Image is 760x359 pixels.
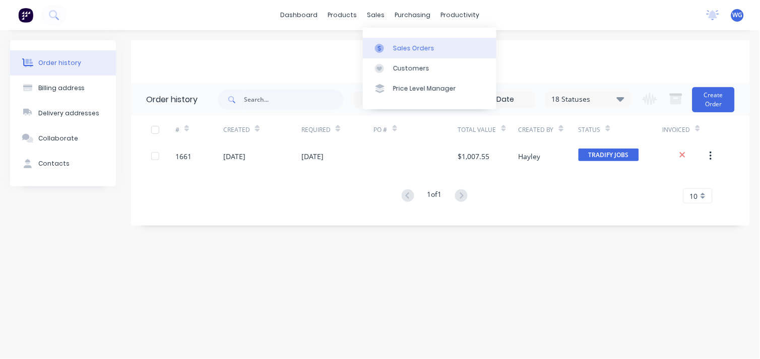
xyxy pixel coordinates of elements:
div: Sales Orders [393,44,434,53]
input: Search... [244,90,344,110]
div: Billing address [38,84,85,93]
div: PO # [374,125,388,134]
img: Factory [18,8,33,23]
div: Invoiced [663,125,690,134]
div: products [323,8,362,23]
span: 10 [690,191,698,201]
div: Created By [518,125,554,134]
div: Created By [518,116,578,143]
div: Total Value [458,125,496,134]
button: Create Order [692,87,735,112]
input: Order Date [354,92,439,107]
div: Status [579,125,601,134]
div: $1,007.55 [458,151,490,162]
button: Contacts [10,151,116,176]
div: Customers [393,64,429,73]
div: Collaborate [38,134,78,143]
div: sales [362,8,390,23]
div: [DATE] [301,151,324,162]
div: 1661 [175,151,192,162]
div: [DATE] [223,151,245,162]
button: Order history [10,50,116,76]
a: Customers [363,58,496,79]
div: Invoiced [663,116,711,143]
span: TRADIFY JOBS [579,149,639,161]
button: Billing address [10,76,116,101]
div: purchasing [390,8,436,23]
div: Created [223,116,301,143]
div: Delivery addresses [38,109,100,118]
button: Collaborate [10,126,116,151]
div: Price Level Manager [393,84,456,93]
a: Sales Orders [363,38,496,58]
div: Status [579,116,663,143]
div: 1 of 1 [427,189,442,203]
button: Delivery addresses [10,101,116,126]
div: # [175,125,179,134]
a: Price Level Manager [363,79,496,99]
div: Contacts [38,159,70,168]
div: Created [223,125,250,134]
div: Required [301,116,373,143]
a: dashboard [276,8,323,23]
div: Order history [146,94,198,106]
div: PO # [374,116,458,143]
div: Required [301,125,331,134]
div: # [175,116,224,143]
div: productivity [436,8,485,23]
div: Order history [38,58,81,67]
div: Hayley [518,151,540,162]
span: WG [733,11,743,20]
div: 18 Statuses [546,94,630,105]
div: Total Value [458,116,518,143]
